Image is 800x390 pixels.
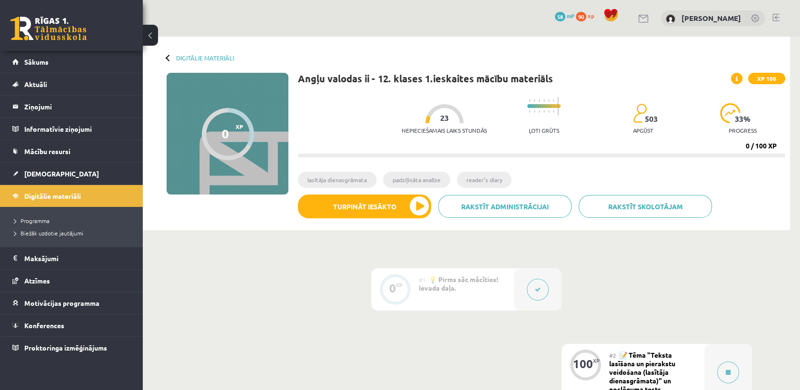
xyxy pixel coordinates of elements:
[10,17,87,40] a: Rīgas 1. Tālmācības vidusskola
[12,96,131,117] a: Ziņojumi
[24,80,47,88] span: Aktuāli
[548,110,549,113] img: icon-short-line-57e1e144782c952c97e751825c79c345078a6d821885a25fce030b3d8c18986b.svg
[12,118,131,140] a: Informatīvie ziņojumi
[12,314,131,336] a: Konferences
[555,12,565,21] span: 58
[419,275,498,292] span: 💡 Pirms sāc mācīties! Ievada daļa.
[12,292,131,314] a: Motivācijas programma
[573,360,593,368] div: 100
[681,13,741,23] a: [PERSON_NAME]
[735,115,751,123] span: 33 %
[14,229,133,237] a: Biežāk uzdotie jautājumi
[389,284,396,292] div: 0
[457,172,512,188] li: reader’s diary
[534,110,535,113] img: icon-short-line-57e1e144782c952c97e751825c79c345078a6d821885a25fce030b3d8c18986b.svg
[609,351,616,359] span: #2
[24,192,81,200] span: Digitālie materiāli
[24,276,50,285] span: Atzīmes
[666,14,675,24] img: Dāvids Anaņjevs
[236,123,243,130] span: XP
[14,229,83,237] span: Biežāk uzdotie jautājumi
[553,99,554,102] img: icon-short-line-57e1e144782c952c97e751825c79c345078a6d821885a25fce030b3d8c18986b.svg
[12,51,131,73] a: Sākums
[529,99,530,102] img: icon-short-line-57e1e144782c952c97e751825c79c345078a6d821885a25fce030b3d8c18986b.svg
[633,127,653,134] p: apgūst
[633,103,647,123] img: students-c634bb4e5e11cddfef0936a35e636f08e4e9abd3cc4e673bd6f9a4125e45ecb1.svg
[14,217,49,224] span: Programma
[440,114,449,122] span: 23
[402,127,487,134] p: Nepieciešamais laiks stundās
[24,96,131,117] legend: Ziņojumi
[298,195,431,218] button: Turpināt iesākto
[24,247,131,269] legend: Maksājumi
[298,73,553,84] h1: Angļu valodas ii - 12. klases 1.ieskaites mācību materiāls
[539,99,540,102] img: icon-short-line-57e1e144782c952c97e751825c79c345078a6d821885a25fce030b3d8c18986b.svg
[558,97,559,116] img: icon-long-line-d9ea69661e0d244f92f715978eff75569469978d946b2353a9bb055b3ed8787d.svg
[555,12,574,19] a: 58 mP
[529,127,559,134] p: Ļoti grūts
[438,195,572,218] a: Rakstīt administrācijai
[539,110,540,113] img: icon-short-line-57e1e144782c952c97e751825c79c345078a6d821885a25fce030b3d8c18986b.svg
[12,73,131,95] a: Aktuāli
[298,172,376,188] li: lasītāja dienasgrāmata
[748,73,785,84] span: XP 100
[576,12,586,21] span: 90
[14,216,133,225] a: Programma
[419,276,426,283] span: #1
[576,12,599,19] a: 90 xp
[24,299,99,307] span: Motivācijas programma
[12,270,131,292] a: Atzīmes
[12,163,131,185] a: [DEMOGRAPHIC_DATA]
[24,118,131,140] legend: Informatīvie ziņojumi
[645,115,658,123] span: 503
[24,321,64,330] span: Konferences
[729,127,757,134] p: progress
[529,110,530,113] img: icon-short-line-57e1e144782c952c97e751825c79c345078a6d821885a25fce030b3d8c18986b.svg
[543,99,544,102] img: icon-short-line-57e1e144782c952c97e751825c79c345078a6d821885a25fce030b3d8c18986b.svg
[567,12,574,19] span: mP
[24,169,99,178] span: [DEMOGRAPHIC_DATA]
[593,358,600,363] div: XP
[222,127,229,141] div: 0
[12,140,131,162] a: Mācību resursi
[548,99,549,102] img: icon-short-line-57e1e144782c952c97e751825c79c345078a6d821885a25fce030b3d8c18986b.svg
[24,343,107,352] span: Proktoringa izmēģinājums
[12,247,131,269] a: Maksājumi
[396,283,403,288] div: XP
[588,12,594,19] span: xp
[24,147,70,156] span: Mācību resursi
[12,337,131,359] a: Proktoringa izmēģinājums
[553,110,554,113] img: icon-short-line-57e1e144782c952c97e751825c79c345078a6d821885a25fce030b3d8c18986b.svg
[543,110,544,113] img: icon-short-line-57e1e144782c952c97e751825c79c345078a6d821885a25fce030b3d8c18986b.svg
[579,195,712,218] a: Rakstīt skolotājam
[176,54,234,61] a: Digitālie materiāli
[24,58,49,66] span: Sākums
[534,99,535,102] img: icon-short-line-57e1e144782c952c97e751825c79c345078a6d821885a25fce030b3d8c18986b.svg
[720,103,741,123] img: icon-progress-161ccf0a02000e728c5f80fcf4c31c7af3da0e1684b2b1d7c360e028c24a22f1.svg
[383,172,450,188] li: padziļināta analīze
[12,185,131,207] a: Digitālie materiāli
